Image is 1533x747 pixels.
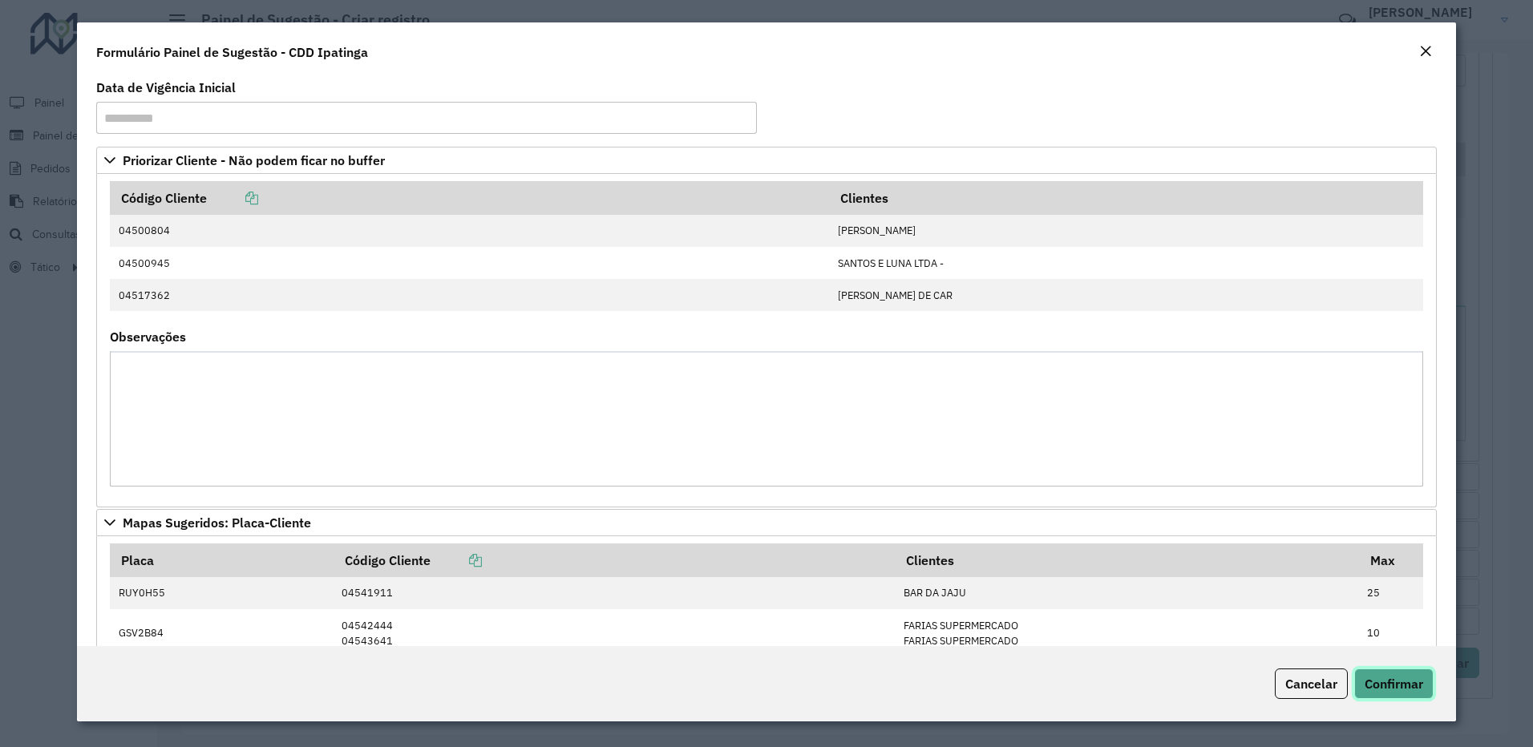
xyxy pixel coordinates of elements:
[96,174,1438,507] div: Priorizar Cliente - Não podem ficar no buffer
[1359,609,1423,656] td: 10
[1285,676,1337,692] span: Cancelar
[110,247,830,279] td: 04500945
[431,552,482,568] a: Copiar
[1419,45,1432,58] em: Fechar
[96,147,1438,174] a: Priorizar Cliente - Não podem ficar no buffer
[110,577,334,609] td: RUY0H55
[1359,543,1423,577] th: Max
[96,509,1438,536] a: Mapas Sugeridos: Placa-Cliente
[207,190,258,206] a: Copiar
[334,609,895,656] td: 04542444 04543641
[123,516,311,529] span: Mapas Sugeridos: Placa-Cliente
[830,181,1423,215] th: Clientes
[895,543,1359,577] th: Clientes
[1414,42,1437,63] button: Close
[895,577,1359,609] td: BAR DA JAJU
[110,609,334,656] td: GSV2B84
[123,154,385,167] span: Priorizar Cliente - Não podem ficar no buffer
[830,215,1423,247] td: [PERSON_NAME]
[1365,676,1423,692] span: Confirmar
[895,609,1359,656] td: FARIAS SUPERMERCADO FARIAS SUPERMERCADO
[334,577,895,609] td: 04541911
[110,215,830,247] td: 04500804
[1359,577,1423,609] td: 25
[110,327,186,346] label: Observações
[830,279,1423,311] td: [PERSON_NAME] DE CAR
[110,181,830,215] th: Código Cliente
[96,78,236,97] label: Data de Vigência Inicial
[96,42,368,62] h4: Formulário Painel de Sugestão - CDD Ipatinga
[830,247,1423,279] td: SANTOS E LUNA LTDA -
[110,279,830,311] td: 04517362
[110,543,334,577] th: Placa
[1354,668,1434,699] button: Confirmar
[334,543,895,577] th: Código Cliente
[1275,668,1348,699] button: Cancelar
